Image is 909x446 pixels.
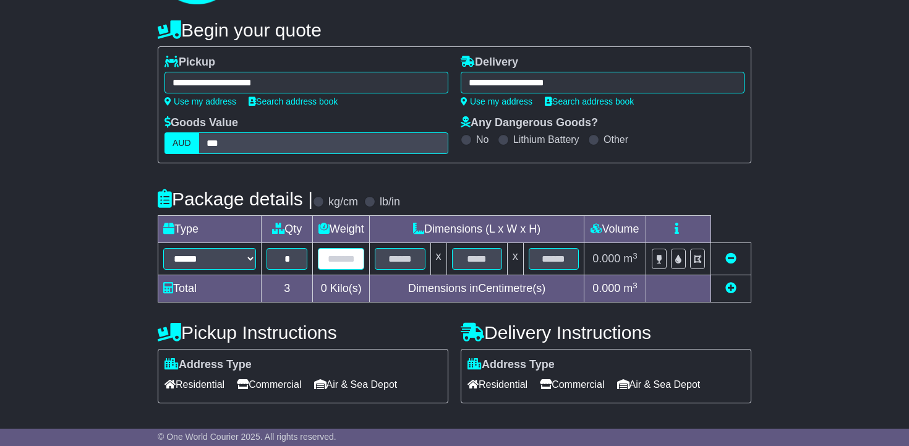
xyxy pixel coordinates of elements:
td: Type [158,216,262,243]
td: Dimensions (L x W x H) [370,216,584,243]
td: Total [158,275,262,302]
a: Search address book [249,96,338,106]
td: 3 [262,275,313,302]
span: m [623,282,638,294]
td: Volume [584,216,646,243]
label: Delivery [461,56,518,69]
label: kg/cm [328,195,358,209]
label: AUD [164,132,199,154]
span: Commercial [540,375,604,394]
label: No [476,134,489,145]
td: Dimensions in Centimetre(s) [370,275,584,302]
label: lb/in [380,195,400,209]
h4: Delivery Instructions [461,322,751,343]
sup: 3 [633,281,638,290]
a: Use my address [461,96,532,106]
span: Commercial [237,375,301,394]
span: 0 [321,282,327,294]
span: m [623,252,638,265]
td: x [507,243,523,275]
td: Qty [262,216,313,243]
a: Add new item [725,282,736,294]
label: Pickup [164,56,215,69]
a: Remove this item [725,252,736,265]
td: Kilo(s) [313,275,370,302]
td: Weight [313,216,370,243]
label: Address Type [164,358,252,372]
label: Lithium Battery [513,134,579,145]
sup: 3 [633,251,638,260]
label: Other [604,134,628,145]
span: Residential [467,375,527,394]
label: Any Dangerous Goods? [461,116,598,130]
a: Use my address [164,96,236,106]
label: Goods Value [164,116,238,130]
h4: Begin your quote [158,20,751,40]
a: Search address book [545,96,634,106]
h4: Package details | [158,189,313,209]
span: 0.000 [592,282,620,294]
span: 0.000 [592,252,620,265]
td: x [430,243,446,275]
span: Air & Sea Depot [314,375,398,394]
span: Residential [164,375,224,394]
label: Address Type [467,358,555,372]
span: © One World Courier 2025. All rights reserved. [158,432,336,442]
span: Air & Sea Depot [617,375,701,394]
h4: Pickup Instructions [158,322,448,343]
